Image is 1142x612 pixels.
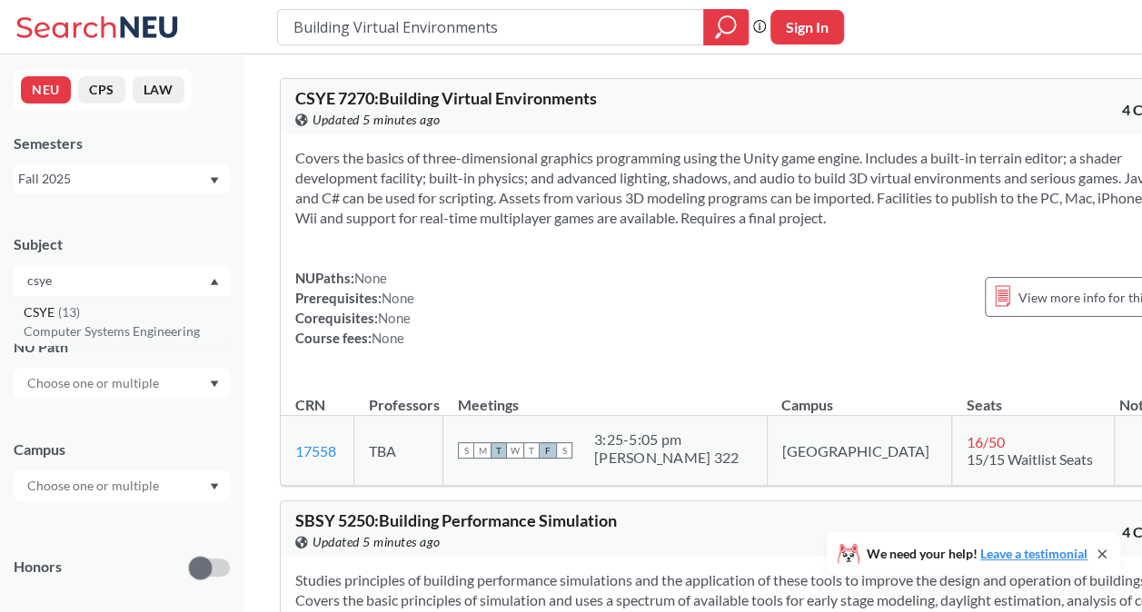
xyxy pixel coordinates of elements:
div: Semesters [14,133,230,153]
div: CRN [295,395,325,415]
div: Campus [14,439,230,459]
input: Class, professor, course number, "phrase" [292,12,690,43]
button: CPS [78,76,125,104]
span: M [474,442,491,459]
div: Fall 2025 [18,169,208,189]
div: 3:25 - 5:05 pm [594,430,739,449]
span: CSYE 7270 : Building Virtual Environments [295,88,597,108]
button: NEU [21,76,71,104]
span: ( 13 ) [58,304,80,320]
td: [GEOGRAPHIC_DATA] [767,416,951,486]
span: 16 / 50 [967,433,1005,450]
button: LAW [133,76,184,104]
span: Updated 5 minutes ago [313,110,441,130]
div: NUPaths: Prerequisites: Corequisites: Course fees: [295,268,414,348]
a: 17558 [295,442,336,459]
svg: Dropdown arrow [210,483,219,490]
div: magnifying glass [703,9,749,45]
span: 15/15 Waitlist Seats [967,450,1093,468]
span: T [491,442,507,459]
div: Dropdown arrow [14,368,230,399]
input: Choose one or multiple [18,475,171,497]
span: F [540,442,556,459]
span: None [378,310,411,326]
th: Meetings [443,377,768,416]
a: Leave a testimonial [980,546,1087,561]
svg: Dropdown arrow [210,177,219,184]
th: Campus [767,377,951,416]
svg: Dropdown arrow [210,278,219,285]
p: Computer Systems Engineering [24,322,229,341]
span: None [354,270,387,286]
th: Seats [951,377,1114,416]
span: W [507,442,523,459]
span: Updated 5 minutes ago [313,532,441,552]
div: Fall 2025Dropdown arrow [14,164,230,193]
div: Dropdown arrowCSYE(13)Computer Systems Engineering [14,265,230,296]
svg: magnifying glass [715,15,737,40]
span: We need your help! [867,548,1087,560]
span: SBSY 5250 : Building Performance Simulation [295,510,617,530]
span: S [458,442,474,459]
div: NU Path [14,337,230,357]
div: Subject [14,234,230,254]
span: CSYE [24,302,58,322]
td: TBA [354,416,443,486]
span: None [382,290,414,306]
input: Choose one or multiple [18,270,171,291]
button: Sign In [770,10,844,44]
span: S [556,442,572,459]
th: Professors [354,377,443,416]
span: T [523,442,540,459]
span: None [372,330,404,346]
div: Dropdown arrow [14,470,230,501]
div: [PERSON_NAME] 322 [594,449,739,467]
p: Honors [14,557,62,577]
svg: Dropdown arrow [210,380,219,388]
input: Choose one or multiple [18,372,171,394]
